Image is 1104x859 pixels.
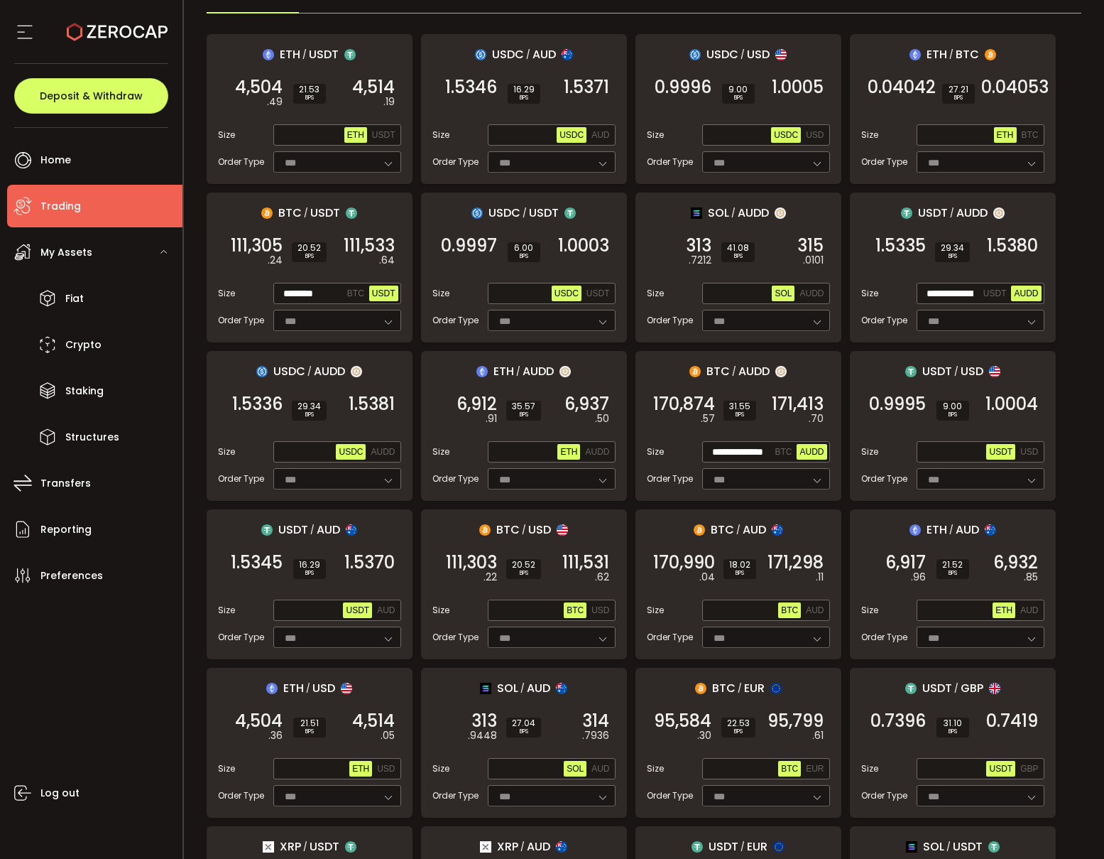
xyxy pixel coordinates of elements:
i: BPS [948,94,969,102]
img: eur_portfolio.svg [770,683,782,694]
button: USDC [557,127,586,143]
span: Size [218,287,235,300]
i: BPS [512,569,535,578]
span: AUD [956,521,979,539]
span: 111,303 [446,556,497,570]
span: AUDD [738,362,770,380]
span: Size [861,287,878,300]
span: USDT [278,521,308,539]
span: 315 [797,239,824,253]
img: eth_portfolio.svg [476,366,488,377]
span: BTC [567,605,584,615]
span: Transfers [40,473,91,494]
button: SOL [564,761,586,777]
span: 1.5345 [231,556,283,570]
span: USDT [372,288,395,298]
img: usdt_portfolio.svg [345,841,356,853]
span: Size [861,604,878,617]
button: BTC [564,603,586,618]
span: 6.00 [513,244,535,252]
em: .91 [486,411,497,426]
span: 20.52 [297,244,321,252]
em: / [304,207,308,220]
span: 4,514 [352,80,395,94]
i: BPS [942,569,963,578]
img: usdc_portfolio.svg [689,49,701,60]
span: 111,533 [344,239,395,253]
img: zuPXiwguUFiBOIQyqLOiXsnnNitlx7q4LCwEbLHADjIpTka+Lip0HH8D0VTrd02z+wEAAAAASUVORK5CYII= [775,207,786,219]
button: USD [374,761,398,777]
img: usd_portfolio.svg [341,683,352,694]
span: USDT [983,288,1007,298]
span: Order Type [218,314,264,327]
span: 18.02 [729,561,750,569]
span: AUDD [738,204,769,222]
span: Size [218,129,235,141]
em: / [516,365,520,378]
button: AUDD [797,286,826,301]
span: Size [432,129,449,141]
span: Staking [65,381,104,401]
em: / [740,48,745,61]
span: 16.29 [513,85,535,94]
button: ETH [557,444,580,460]
img: btc_portfolio.svg [695,683,706,694]
button: ETH [344,127,367,143]
span: SOL [708,204,729,222]
span: 111,305 [231,239,283,253]
em: .11 [816,570,824,585]
button: BTC [772,444,794,460]
span: USD [312,679,335,697]
span: AUD [1020,605,1038,615]
span: AUD [532,45,556,63]
i: BPS [729,569,750,578]
span: USDT [989,447,1012,457]
button: USDT [980,286,1010,301]
img: sol_portfolio.png [906,841,917,853]
span: 6,937 [564,397,609,411]
span: SOL [497,679,518,697]
i: BPS [513,94,535,102]
img: gbp_portfolio.svg [989,683,1000,694]
span: Order Type [861,314,907,327]
em: / [950,207,954,220]
span: AUDD [956,204,988,222]
span: 1.5381 [349,397,395,411]
img: usdt_portfolio.svg [344,49,356,60]
span: USDT [346,605,369,615]
span: ETH [997,130,1014,140]
em: .96 [911,570,926,585]
img: aud_portfolio.svg [985,524,996,536]
span: USDC [706,45,738,63]
button: USD [1017,444,1041,460]
img: usdt_portfolio.svg [901,207,912,219]
button: AUD [589,761,612,777]
span: 31.55 [729,402,750,411]
em: / [732,365,736,378]
span: 1.5370 [344,556,395,570]
img: sol_portfolio.png [480,683,491,694]
span: BTC [775,447,792,457]
span: 21.52 [942,561,963,569]
span: USD [377,764,395,774]
img: sol_portfolio.png [691,207,702,219]
span: Order Type [432,314,479,327]
button: EUR [803,761,826,777]
button: AUD [589,127,612,143]
span: Size [432,287,449,300]
img: usdt_portfolio.svg [261,524,273,536]
span: 41.08 [727,244,749,252]
button: BTC [778,603,801,618]
img: eth_portfolio.svg [263,49,274,60]
span: Order Type [647,472,693,485]
span: 1.5335 [875,239,926,253]
button: USDT [343,603,372,618]
span: 9.00 [728,85,749,94]
span: ETH [347,130,364,140]
span: AUD [377,605,395,615]
span: 0.04053 [981,80,1049,94]
span: 29.34 [941,244,964,252]
button: USDT [369,286,398,301]
span: Reporting [40,519,92,540]
span: 171,298 [767,556,824,570]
